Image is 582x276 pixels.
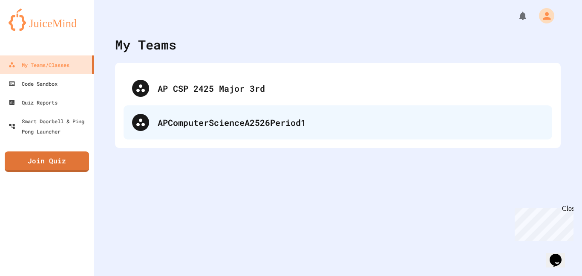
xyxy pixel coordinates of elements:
[124,71,552,105] div: AP CSP 2425 Major 3rd
[124,105,552,139] div: APComputerScienceA2526Period1
[158,116,544,129] div: APComputerScienceA2526Period1
[9,60,69,70] div: My Teams/Classes
[9,78,58,89] div: Code Sandbox
[502,9,530,23] div: My Notifications
[9,97,58,107] div: Quiz Reports
[3,3,59,54] div: Chat with us now!Close
[546,242,573,267] iframe: chat widget
[9,9,85,31] img: logo-orange.svg
[9,116,90,137] div: Smart Doorbell & Ping Pong Launcher
[5,151,89,172] a: Join Quiz
[115,35,176,54] div: My Teams
[158,82,544,95] div: AP CSP 2425 Major 3rd
[530,6,556,26] div: My Account
[511,205,573,241] iframe: chat widget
